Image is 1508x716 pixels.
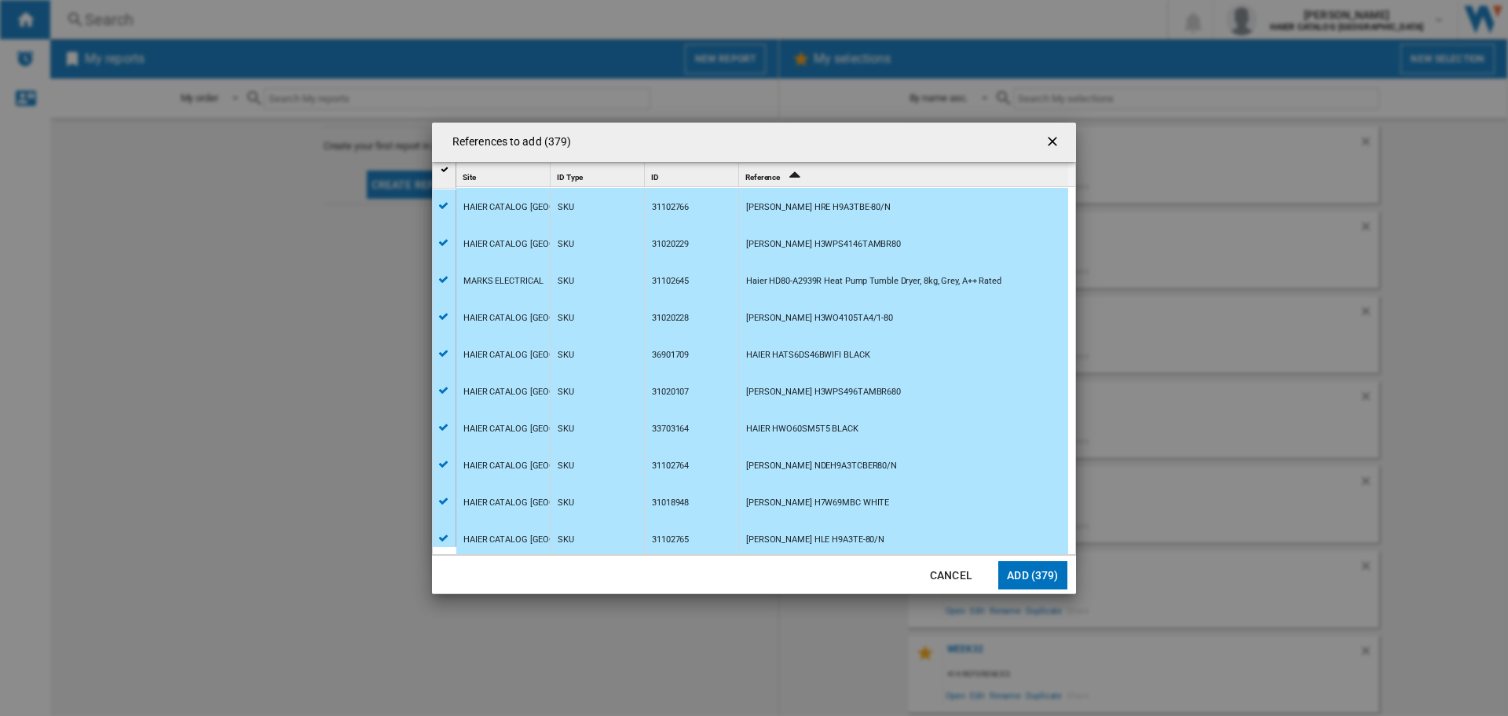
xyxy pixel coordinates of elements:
div: HAIER CATALOG [GEOGRAPHIC_DATA] [463,300,613,336]
h4: References to add (379) [445,134,571,150]
div: HAIER CATALOG [GEOGRAPHIC_DATA] [463,522,613,558]
div: 31102766 [652,189,689,226]
div: [PERSON_NAME] HLE H9A3TE-80/N [746,522,884,558]
div: SKU [558,522,574,558]
div: SKU [558,411,574,447]
div: MARKS ELECTRICAL [463,263,543,299]
div: HAIER CATALOG [GEOGRAPHIC_DATA] [463,374,613,410]
span: Reference [745,173,780,182]
div: SKU [558,448,574,484]
div: 31102765 [652,522,689,558]
div: 31020229 [652,226,689,263]
div: Site Sort None [459,163,550,187]
div: HAIER CATALOG [GEOGRAPHIC_DATA] [463,226,613,263]
div: SKU [558,337,574,373]
div: SKU [558,300,574,336]
button: getI18NText('BUTTONS.CLOSE_DIALOG') [1038,127,1070,158]
div: SKU [558,189,574,226]
div: ID Type Sort None [554,163,644,187]
div: Sort Ascending [742,163,1068,187]
button: Add (379) [998,561,1067,589]
span: ID Type [557,173,583,182]
div: HAIER CATALOG [GEOGRAPHIC_DATA] [463,448,613,484]
div: 31018948 [652,485,689,521]
div: 31020228 [652,300,689,336]
div: HAIER HWO60SM5T5 BLACK [746,411,858,447]
div: [PERSON_NAME] H7W69MBC WHITE [746,485,889,521]
div: [PERSON_NAME] HRE H9A3TBE-80/N [746,189,891,226]
div: 36901709 [652,337,689,373]
div: 31020107 [652,374,689,410]
div: HAIER HATS6DS46BWIFI BLACK [746,337,869,373]
div: Sort None [648,163,738,187]
div: HAIER CATALOG [GEOGRAPHIC_DATA] [463,485,613,521]
div: [PERSON_NAME] H3WPS496TAMBR680 [746,374,901,410]
button: Cancel [917,561,986,589]
div: [PERSON_NAME] H3WPS4146TAMBR80 [746,226,901,263]
div: SKU [558,263,574,299]
span: Site [463,173,476,182]
div: 31102645 [652,263,689,299]
div: Sort None [554,163,644,187]
div: Sort None [459,163,550,187]
ng-md-icon: getI18NText('BUTTONS.CLOSE_DIALOG') [1045,134,1063,152]
div: HAIER CATALOG [GEOGRAPHIC_DATA] [463,189,613,226]
div: Reference Sort Ascending [742,163,1068,187]
div: [PERSON_NAME] H3WO4105TA4/1-80 [746,300,893,336]
span: ID [651,173,659,182]
span: Sort Ascending [781,173,807,182]
div: HAIER CATALOG [GEOGRAPHIC_DATA] [463,411,613,447]
div: 31102764 [652,448,689,484]
div: SKU [558,485,574,521]
div: HAIER CATALOG [GEOGRAPHIC_DATA] [463,337,613,373]
div: SKU [558,374,574,410]
div: Haier HD80-A2939R Heat Pump Tumble Dryer, 8kg, Grey, A++ Rated [746,263,1001,299]
div: SKU [558,226,574,263]
div: [PERSON_NAME] NDEH9A3TCBER80/N [746,448,897,484]
div: ID Sort None [648,163,738,187]
div: 33703164 [652,411,689,447]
